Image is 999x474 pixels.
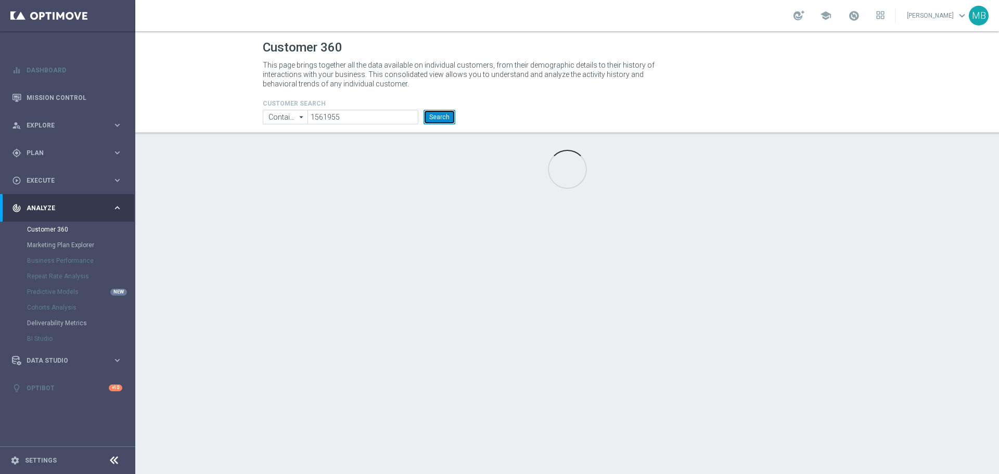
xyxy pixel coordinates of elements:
[27,268,134,284] div: Repeat Rate Analysis
[27,284,134,300] div: Predictive Models
[12,203,21,213] i: track_changes
[308,110,418,124] input: Enter CID, Email, name or phone
[424,110,455,124] button: Search
[27,222,134,237] div: Customer 360
[297,110,307,124] i: arrow_drop_down
[11,121,123,130] button: person_search Explore keyboard_arrow_right
[12,56,122,84] div: Dashboard
[12,148,21,158] i: gps_fixed
[112,203,122,213] i: keyboard_arrow_right
[27,150,112,156] span: Plan
[112,355,122,365] i: keyboard_arrow_right
[110,289,127,296] div: NEW
[11,176,123,185] button: play_circle_outline Execute keyboard_arrow_right
[27,84,122,111] a: Mission Control
[12,84,122,111] div: Mission Control
[112,148,122,158] i: keyboard_arrow_right
[969,6,989,25] div: MB
[12,66,21,75] i: equalizer
[109,385,122,391] div: +10
[27,205,112,211] span: Analyze
[12,121,112,130] div: Explore
[263,100,455,107] h4: CUSTOMER SEARCH
[27,237,134,253] div: Marketing Plan Explorer
[27,253,134,268] div: Business Performance
[10,456,20,465] i: settings
[11,384,123,392] button: lightbulb Optibot +10
[27,374,109,402] a: Optibot
[12,148,112,158] div: Plan
[11,356,123,365] button: Data Studio keyboard_arrow_right
[112,120,122,130] i: keyboard_arrow_right
[27,357,112,364] span: Data Studio
[11,66,123,74] button: equalizer Dashboard
[12,356,112,365] div: Data Studio
[956,10,968,21] span: keyboard_arrow_down
[263,60,663,88] p: This page brings together all the data available on individual customers, from their demographic ...
[27,319,108,327] a: Deliverability Metrics
[11,204,123,212] button: track_changes Analyze keyboard_arrow_right
[25,457,57,464] a: Settings
[12,121,21,130] i: person_search
[27,331,134,347] div: BI Studio
[820,10,831,21] span: school
[27,56,122,84] a: Dashboard
[263,40,872,55] h1: Customer 360
[27,300,134,315] div: Cohorts Analysis
[12,176,21,185] i: play_circle_outline
[12,176,112,185] div: Execute
[11,149,123,157] button: gps_fixed Plan keyboard_arrow_right
[11,94,123,102] button: Mission Control
[906,8,969,23] a: [PERSON_NAME]keyboard_arrow_down
[27,177,112,184] span: Execute
[12,374,122,402] div: Optibot
[263,110,308,124] input: Contains
[112,175,122,185] i: keyboard_arrow_right
[27,241,108,249] a: Marketing Plan Explorer
[27,122,112,129] span: Explore
[12,383,21,393] i: lightbulb
[27,315,134,331] div: Deliverability Metrics
[12,203,112,213] div: Analyze
[27,225,108,234] a: Customer 360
